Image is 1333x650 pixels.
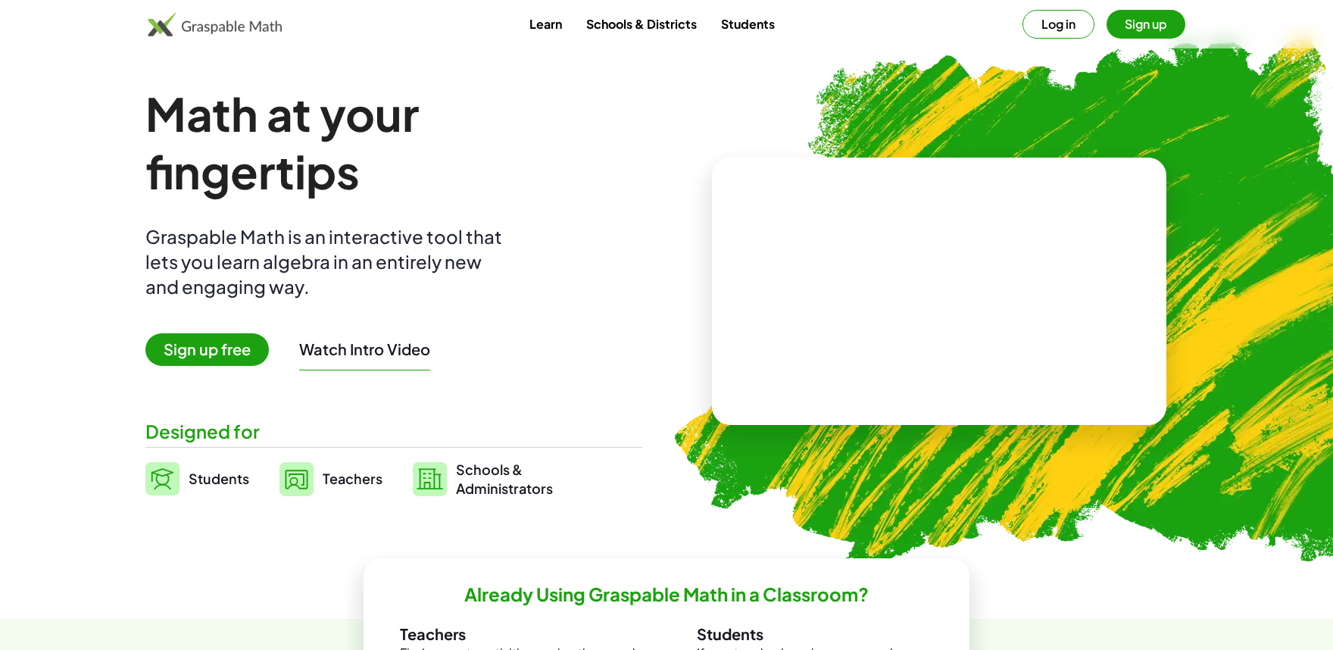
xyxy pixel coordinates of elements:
h3: Students [697,624,933,644]
img: svg%3e [413,462,447,496]
img: svg%3e [279,462,314,496]
span: Sign up free [145,333,269,366]
h2: Already Using Graspable Math in a Classroom? [464,583,869,606]
div: Graspable Math is an interactive tool that lets you learn algebra in an entirely new and engaging... [145,224,509,299]
span: Teachers [323,470,382,487]
a: Students [145,460,249,498]
a: Schools & Districts [574,10,709,38]
h3: Teachers [400,624,636,644]
a: Teachers [279,460,382,498]
button: Watch Intro Video [299,339,430,359]
img: svg%3e [145,462,180,495]
a: Learn [517,10,574,38]
div: Designed for [145,419,642,444]
span: Students [189,470,249,487]
a: Schools &Administrators [413,460,553,498]
h1: Math at your fingertips [145,85,627,200]
span: Schools & Administrators [456,460,553,498]
a: Students [709,10,787,38]
button: Sign up [1107,10,1185,39]
video: What is this? This is dynamic math notation. Dynamic math notation plays a central role in how Gr... [826,235,1053,348]
button: Log in [1022,10,1094,39]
